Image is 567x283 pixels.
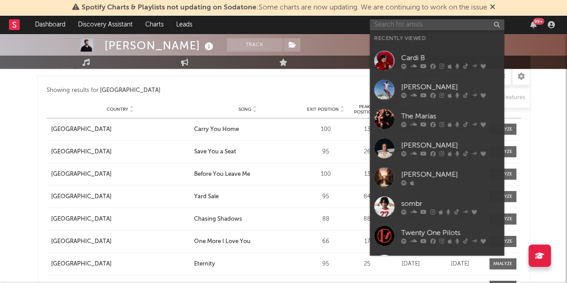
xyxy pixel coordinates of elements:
[370,46,504,75] a: Cardi B
[194,125,239,134] div: Carry You Home
[51,215,112,224] div: [GEOGRAPHIC_DATA]
[72,16,139,34] a: Discovery Assistant
[370,104,504,134] a: The Marías
[29,16,72,34] a: Dashboard
[194,237,301,246] a: One More I Love You
[370,192,504,221] a: sombr
[351,215,384,224] div: 88
[107,107,128,112] span: Country
[82,4,487,11] span: : Some charts are now updating. We are continuing to work on the issue
[370,163,504,192] a: [PERSON_NAME]
[194,192,219,201] div: Yard Sale
[401,169,500,180] div: [PERSON_NAME]
[306,125,346,134] div: 100
[170,16,199,34] a: Leads
[51,260,190,269] a: [GEOGRAPHIC_DATA]
[51,215,190,224] a: [GEOGRAPHIC_DATA]
[351,237,384,246] div: 17
[194,192,301,201] a: Yard Sale
[351,170,384,179] div: 13
[438,260,483,269] div: [DATE]
[51,192,112,201] div: [GEOGRAPHIC_DATA]
[194,215,242,224] div: Chasing Shadows
[51,237,190,246] a: [GEOGRAPHIC_DATA]
[51,125,190,134] a: [GEOGRAPHIC_DATA]
[194,260,215,269] div: Eternity
[51,170,112,179] div: [GEOGRAPHIC_DATA]
[306,148,346,157] div: 95
[51,125,112,134] div: [GEOGRAPHIC_DATA]
[238,107,251,112] span: Song
[51,237,112,246] div: [GEOGRAPHIC_DATA]
[51,192,190,201] a: [GEOGRAPHIC_DATA]
[351,192,384,201] div: 84
[51,170,190,179] a: [GEOGRAPHIC_DATA]
[401,140,500,151] div: [PERSON_NAME]
[139,16,170,34] a: Charts
[351,125,384,134] div: 13
[389,260,433,269] div: [DATE]
[351,104,379,115] span: Peak Position
[306,260,346,269] div: 95
[401,52,500,63] div: Cardi B
[490,4,495,11] span: Dismiss
[194,125,301,134] a: Carry You Home
[306,192,346,201] div: 95
[370,250,504,279] a: Gunna
[401,227,500,238] div: Twenty One Pilots
[530,21,537,28] button: 99+
[370,19,504,30] input: Search for artists
[374,33,500,44] div: Recently Viewed
[401,82,500,92] div: [PERSON_NAME]
[194,215,301,224] a: Chasing Shadows
[194,170,250,179] div: Before You Leave Me
[401,111,500,122] div: The Marías
[194,148,301,157] a: Save You a Seat
[227,38,283,52] button: Track
[104,38,216,53] div: [PERSON_NAME]
[194,237,251,246] div: One More I Love You
[194,148,236,157] div: Save You a Seat
[51,148,190,157] a: [GEOGRAPHIC_DATA]
[370,134,504,163] a: [PERSON_NAME]
[533,18,544,25] div: 99 +
[100,85,160,96] div: [GEOGRAPHIC_DATA]
[82,4,256,11] span: Spotify Charts & Playlists not updating on Sodatone
[51,148,112,157] div: [GEOGRAPHIC_DATA]
[306,170,346,179] div: 100
[307,107,339,112] span: Exit Position
[370,221,504,250] a: Twenty One Pilots
[306,215,346,224] div: 88
[401,198,500,209] div: sombr
[194,260,301,269] a: Eternity
[351,260,384,269] div: 25
[370,75,504,104] a: [PERSON_NAME]
[351,148,384,157] div: 26
[306,237,346,246] div: 66
[51,260,112,269] div: [GEOGRAPHIC_DATA]
[47,85,284,96] div: Showing results for
[194,170,301,179] a: Before You Leave Me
